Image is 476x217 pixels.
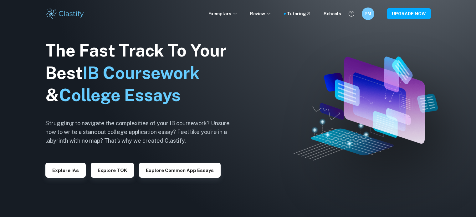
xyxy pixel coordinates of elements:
[364,10,371,17] h6: PM
[91,167,134,173] a: Explore TOK
[324,10,341,17] a: Schools
[45,7,85,20] img: Clastify logo
[45,167,86,173] a: Explore IAs
[362,7,374,20] button: PM
[45,39,239,107] h1: The Fast Track To Your Best &
[287,10,311,17] a: Tutoring
[208,10,238,17] p: Exemplars
[45,163,86,178] button: Explore IAs
[45,119,239,145] h6: Struggling to navigate the complexities of your IB coursework? Unsure how to write a standout col...
[83,63,200,83] span: IB Coursework
[387,8,431,19] button: UPGRADE NOW
[250,10,271,17] p: Review
[139,163,221,178] button: Explore Common App essays
[346,8,357,19] button: Help and Feedback
[59,85,181,105] span: College Essays
[294,57,438,161] img: Clastify hero
[139,167,221,173] a: Explore Common App essays
[91,163,134,178] button: Explore TOK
